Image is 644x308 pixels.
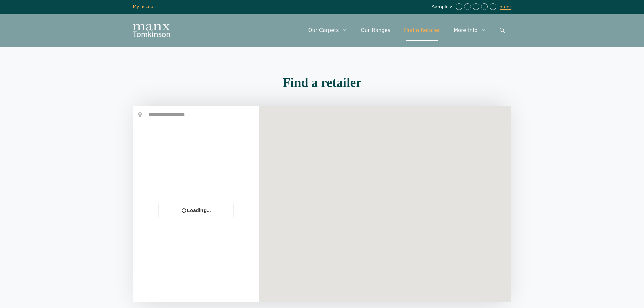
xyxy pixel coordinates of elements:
h2: Find a retailer [133,76,511,89]
a: My account [133,4,158,9]
a: Our Ranges [354,20,397,41]
a: Open Search Bar [493,20,511,41]
a: Find a Retailer [397,20,447,41]
a: order [500,4,511,10]
img: Manx Tomkinson [133,24,170,37]
div: Loading... [158,204,234,217]
span: Samples: [432,4,454,10]
nav: Primary [302,20,511,41]
a: Our Carpets [302,20,354,41]
a: More Info [447,20,493,41]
